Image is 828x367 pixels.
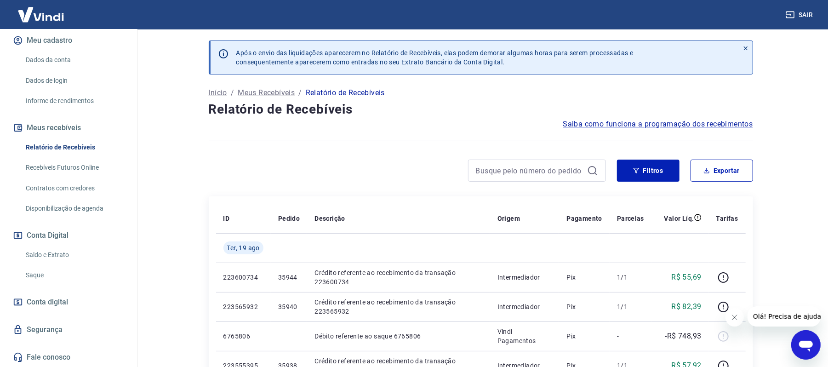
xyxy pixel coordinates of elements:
[11,0,71,29] img: Vindi
[22,158,126,177] a: Recebíveis Futuros Online
[223,273,263,282] p: 223600734
[22,71,126,90] a: Dados de login
[278,273,300,282] p: 35944
[563,119,753,130] a: Saiba como funciona a programação dos recebimentos
[566,214,602,223] p: Pagamento
[223,302,263,311] p: 223565932
[497,214,520,223] p: Origem
[22,246,126,264] a: Saldo e Extrato
[209,87,227,98] a: Início
[227,243,260,252] span: Ter, 19 ago
[27,296,68,309] span: Conta digital
[22,92,126,110] a: Informe de rendimentos
[11,320,126,340] a: Segurança
[298,87,302,98] p: /
[497,302,552,311] p: Intermediador
[791,330,821,360] iframe: Botão para abrir a janela de mensagens
[725,308,744,327] iframe: Fechar mensagem
[691,160,753,182] button: Exportar
[566,273,602,282] p: Pix
[209,100,753,119] h4: Relatório de Recebíveis
[231,87,234,98] p: /
[223,214,230,223] p: ID
[671,301,701,312] p: R$ 82,39
[314,268,482,287] p: Crédito referente ao recebimento da transação 223600734
[617,302,644,311] p: 1/1
[617,273,644,282] p: 1/1
[476,164,583,178] input: Busque pelo número do pedido
[22,199,126,218] a: Disponibilização de agenda
[566,302,602,311] p: Pix
[566,332,602,341] p: Pix
[238,87,295,98] a: Meus Recebíveis
[223,332,263,341] p: 6765806
[617,332,644,341] p: -
[716,214,738,223] p: Tarifas
[11,225,126,246] button: Conta Digital
[617,214,644,223] p: Parcelas
[784,6,817,23] button: Sair
[617,160,680,182] button: Filtros
[665,331,702,342] p: -R$ 748,93
[748,306,821,327] iframe: Mensagem da empresa
[22,179,126,198] a: Contratos com credores
[671,272,701,283] p: R$ 55,69
[6,6,77,14] span: Olá! Precisa de ajuda?
[314,214,345,223] p: Descrição
[22,266,126,285] a: Saque
[306,87,385,98] p: Relatório de Recebíveis
[314,298,482,316] p: Crédito referente ao recebimento da transação 223565932
[236,48,634,67] p: Após o envio das liquidações aparecerem no Relatório de Recebíveis, elas podem demorar algumas ho...
[22,138,126,157] a: Relatório de Recebíveis
[278,302,300,311] p: 35940
[278,214,300,223] p: Pedido
[664,214,694,223] p: Valor Líq.
[11,30,126,51] button: Meu cadastro
[22,51,126,69] a: Dados da conta
[11,118,126,138] button: Meus recebíveis
[497,273,552,282] p: Intermediador
[497,327,552,345] p: Vindi Pagamentos
[314,332,482,341] p: Débito referente ao saque 6765806
[11,292,126,312] a: Conta digital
